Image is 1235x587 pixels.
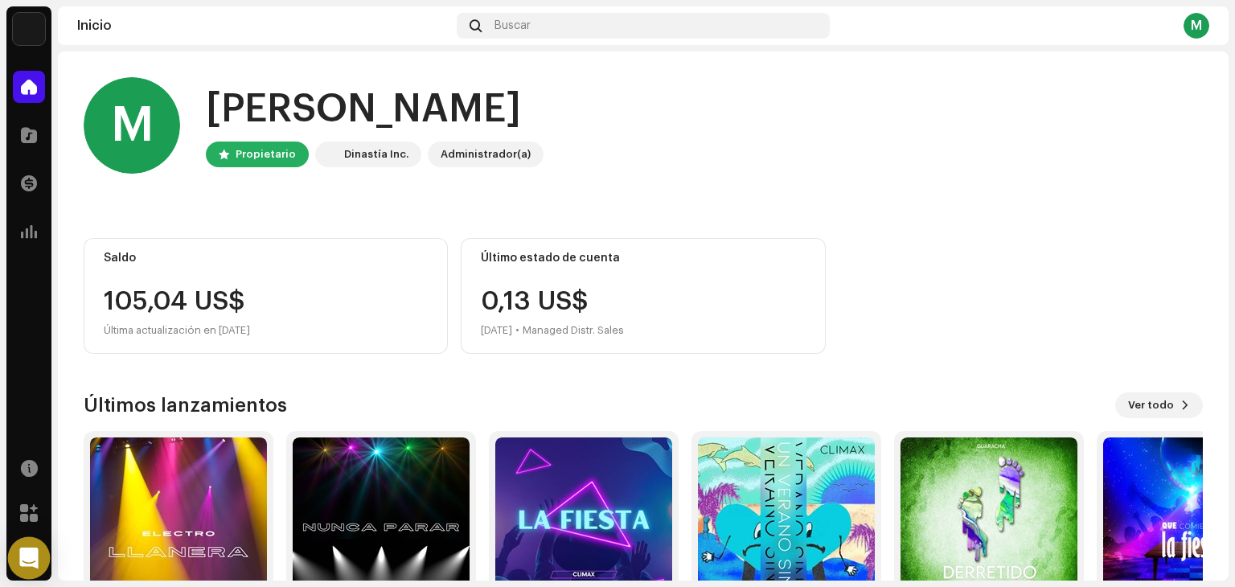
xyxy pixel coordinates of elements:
[461,238,825,354] re-o-card-value: Último estado de cuenta
[84,77,180,174] div: M
[481,321,512,340] div: [DATE]
[84,238,448,354] re-o-card-value: Saldo
[318,145,338,164] img: 48257be4-38e1-423f-bf03-81300282f8d9
[523,321,624,340] div: Managed Distr. Sales
[8,537,51,580] div: Open Intercom Messenger
[1115,392,1203,418] button: Ver todo
[1128,389,1174,421] span: Ver todo
[515,321,519,340] div: •
[1184,13,1209,39] div: M
[481,252,805,265] div: Último estado de cuenta
[344,145,408,164] div: Dinastía Inc.
[441,145,531,164] div: Administrador(a)
[13,13,45,45] img: 48257be4-38e1-423f-bf03-81300282f8d9
[104,321,428,340] div: Última actualización en [DATE]
[494,19,531,32] span: Buscar
[77,19,450,32] div: Inicio
[84,392,287,418] h3: Últimos lanzamientos
[236,145,296,164] div: Propietario
[206,84,544,135] div: [PERSON_NAME]
[104,252,428,265] div: Saldo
